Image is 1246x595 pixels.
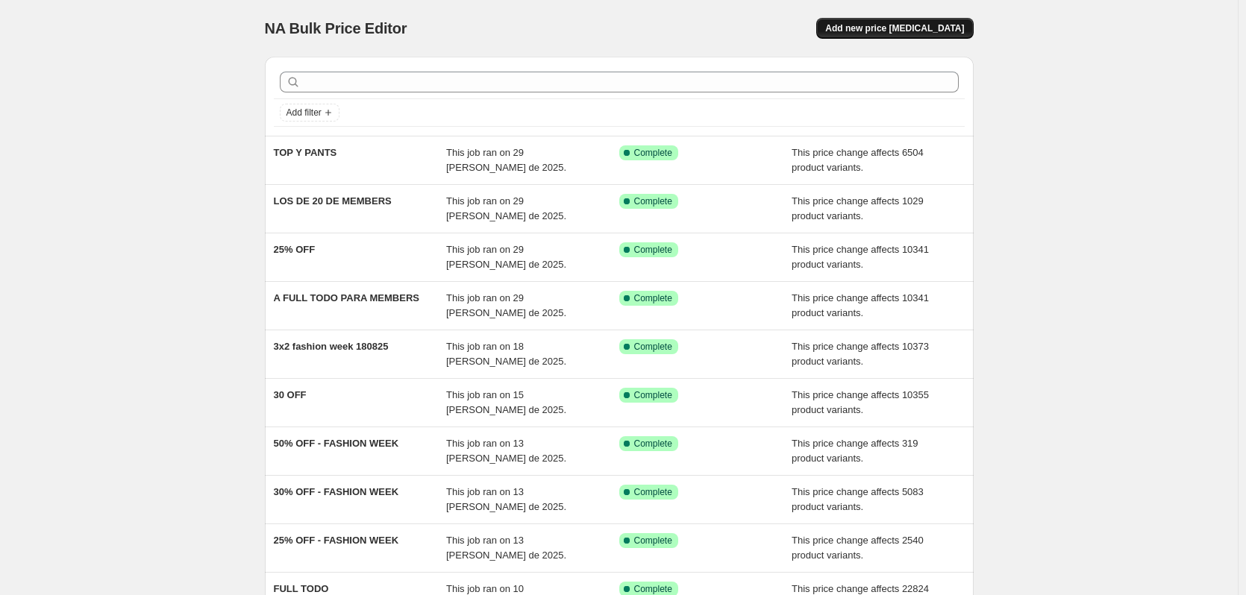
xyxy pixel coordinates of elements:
[446,486,566,512] span: This job ran on 13 [PERSON_NAME] de 2025.
[446,244,566,270] span: This job ran on 29 [PERSON_NAME] de 2025.
[274,341,389,352] span: 3x2 fashion week 180825
[274,195,392,207] span: LOS DE 20 DE MEMBERS
[446,292,566,318] span: This job ran on 29 [PERSON_NAME] de 2025.
[287,107,322,119] span: Add filter
[634,147,672,159] span: Complete
[274,389,307,400] span: 30 OFF
[274,583,329,594] span: FULL TODO
[446,341,566,367] span: This job ran on 18 [PERSON_NAME] de 2025.
[792,244,929,270] span: This price change affects 10341 product variants.
[825,22,964,34] span: Add new price [MEDICAL_DATA]
[634,244,672,256] span: Complete
[265,20,407,37] span: NA Bulk Price Editor
[792,195,924,221] span: This price change affects 1029 product variants.
[792,535,924,561] span: This price change affects 2540 product variants.
[634,341,672,353] span: Complete
[274,244,316,255] span: 25% OFF
[792,486,924,512] span: This price change affects 5083 product variants.
[792,438,918,464] span: This price change affects 319 product variants.
[634,535,672,547] span: Complete
[274,535,399,546] span: 25% OFF - FASHION WEEK
[280,104,339,122] button: Add filter
[446,535,566,561] span: This job ran on 13 [PERSON_NAME] de 2025.
[274,292,419,303] span: A FULL TODO PARA MEMBERS
[634,438,672,450] span: Complete
[634,292,672,304] span: Complete
[792,147,924,173] span: This price change affects 6504 product variants.
[634,486,672,498] span: Complete
[274,438,399,449] span: 50% OFF - FASHION WEEK
[446,147,566,173] span: This job ran on 29 [PERSON_NAME] de 2025.
[634,583,672,595] span: Complete
[446,195,566,221] span: This job ran on 29 [PERSON_NAME] de 2025.
[274,486,399,497] span: 30% OFF - FASHION WEEK
[792,292,929,318] span: This price change affects 10341 product variants.
[446,389,566,415] span: This job ran on 15 [PERSON_NAME] de 2025.
[446,438,566,464] span: This job ran on 13 [PERSON_NAME] de 2025.
[792,389,929,415] span: This price change affects 10355 product variants.
[274,147,337,158] span: TOP Y PANTS
[634,195,672,207] span: Complete
[634,389,672,401] span: Complete
[792,341,929,367] span: This price change affects 10373 product variants.
[816,18,973,39] button: Add new price [MEDICAL_DATA]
